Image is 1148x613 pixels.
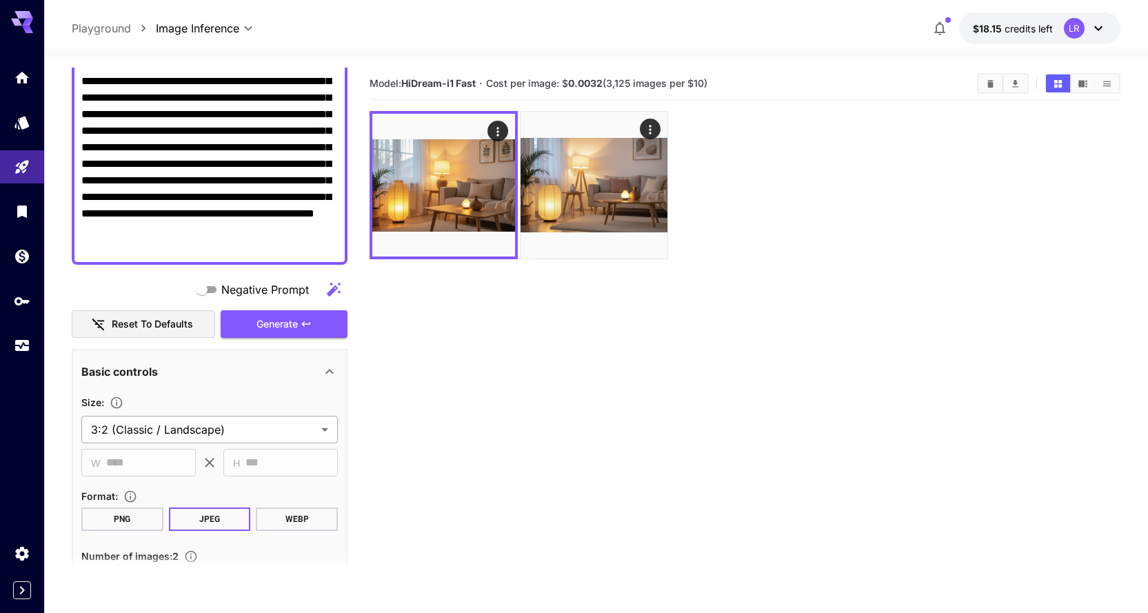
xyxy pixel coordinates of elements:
span: credits left [1005,23,1053,34]
button: Download All [1003,74,1027,92]
button: JPEG [169,508,251,531]
a: Playground [72,20,131,37]
span: 3:2 (Classic / Landscape) [91,421,316,438]
span: Format : [81,490,118,502]
div: Settings [14,545,30,562]
button: WEBP [256,508,338,531]
div: Actions [487,121,508,141]
button: Choose the file format for the output image. [118,490,143,503]
span: Negative Prompt [221,281,309,298]
span: Image Inference [156,20,239,37]
div: Models [14,114,30,131]
span: Cost per image: $ (3,125 images per $10) [486,77,707,89]
span: H [233,455,240,471]
button: Adjust the dimensions of the generated image by specifying its width and height in pixels, or sel... [104,396,129,410]
button: $18.15196LR [959,12,1120,44]
div: Wallet [14,248,30,265]
div: Clear ImagesDownload All [977,73,1029,94]
button: Show images in grid view [1046,74,1070,92]
span: Model: [370,77,476,89]
p: Basic controls [81,363,158,380]
p: · [479,75,483,92]
div: Home [14,69,30,86]
button: PNG [81,508,163,531]
span: Generate [256,316,298,333]
button: Show images in list view [1095,74,1119,92]
b: 0.0032 [568,77,603,89]
div: $18.15196 [973,21,1053,36]
nav: breadcrumb [72,20,156,37]
span: Number of images : 2 [81,550,179,562]
div: Playground [14,159,30,176]
div: Basic controls [81,355,338,388]
div: LR [1064,18,1085,39]
button: Specify how many images to generate in a single request. Each image generation will be charged se... [179,550,203,563]
div: API Keys [14,292,30,310]
button: Generate [221,310,348,339]
img: Z [372,114,515,257]
div: Library [14,203,30,220]
div: Actions [641,119,661,139]
div: Show images in grid viewShow images in video viewShow images in list view [1045,73,1120,94]
span: Size : [81,396,104,408]
button: Reset to defaults [72,310,215,339]
button: Clear Images [978,74,1003,92]
span: W [91,455,101,471]
span: $18.15 [973,23,1005,34]
b: HiDream-i1 Fast [401,77,476,89]
button: Show images in video view [1071,74,1095,92]
button: Expand sidebar [13,581,31,599]
img: Z [521,112,667,259]
div: Usage [14,337,30,354]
